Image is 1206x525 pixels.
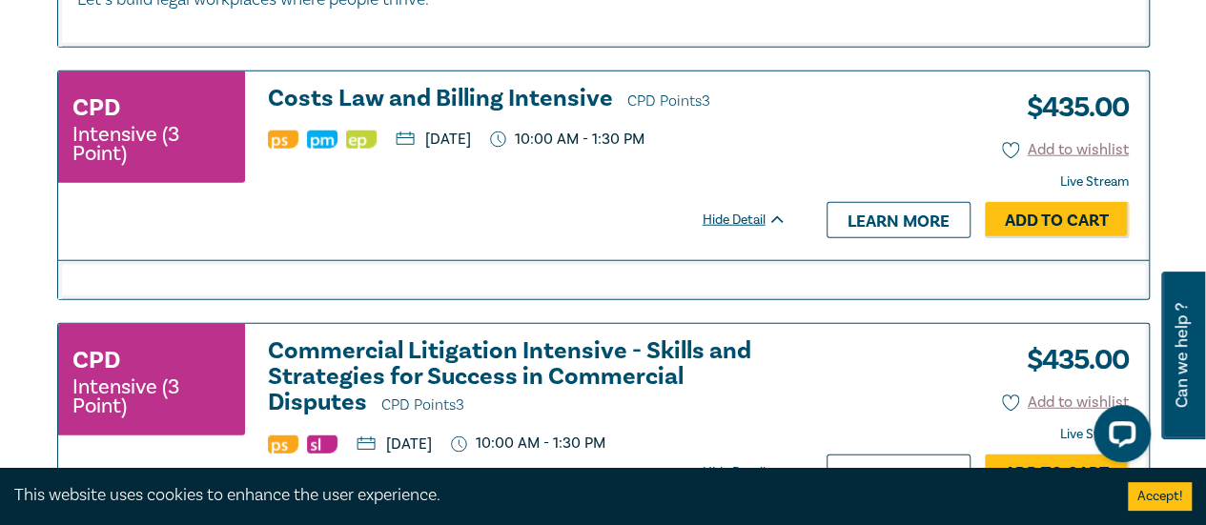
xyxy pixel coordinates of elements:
p: 10:00 AM - 1:30 PM [490,131,644,149]
h3: Costs Law and Billing Intensive [268,86,787,114]
a: Add to Cart [985,202,1129,238]
strong: Live Stream [1060,426,1129,443]
img: Substantive Law [307,435,337,454]
h3: CPD [72,91,120,125]
p: [DATE] [357,436,432,452]
h3: Commercial Litigation Intensive - Skills and Strategies for Success in Commercial Disputes [268,338,787,418]
small: Intensive (3 Point) [72,125,231,163]
div: This website uses cookies to enhance the user experience. [14,483,1099,508]
a: Learn more [827,454,971,491]
img: Ethics & Professional Responsibility [346,131,377,149]
button: Add to wishlist [1002,392,1129,414]
span: CPD Points 3 [627,91,710,111]
img: Professional Skills [268,131,298,149]
p: [DATE] [396,131,471,147]
button: Add to wishlist [1002,139,1129,161]
span: CPD Points 3 [381,395,464,414]
a: Costs Law and Billing Intensive CPD Points3 [268,86,787,114]
a: Learn more [827,202,971,238]
a: Commercial Litigation Intensive - Skills and Strategies for Success in Commercial Disputes CPD Po... [268,338,787,418]
iframe: LiveChat chat widget [1078,397,1158,477]
img: Professional Skills [268,435,298,454]
h3: $ 435.00 [1012,86,1129,130]
strong: Live Stream [1060,173,1129,191]
a: Add to Cart [985,454,1129,491]
h3: $ 435.00 [1012,338,1129,382]
span: Can we help ? [1173,283,1191,428]
div: Hide Detail [703,463,807,482]
p: 10:00 AM - 1:30 PM [451,434,605,453]
div: Hide Detail [703,211,807,230]
img: Practice Management & Business Skills [307,131,337,149]
h3: CPD [72,343,120,377]
button: Accept cookies [1128,482,1192,511]
small: Intensive (3 Point) [72,377,231,415]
